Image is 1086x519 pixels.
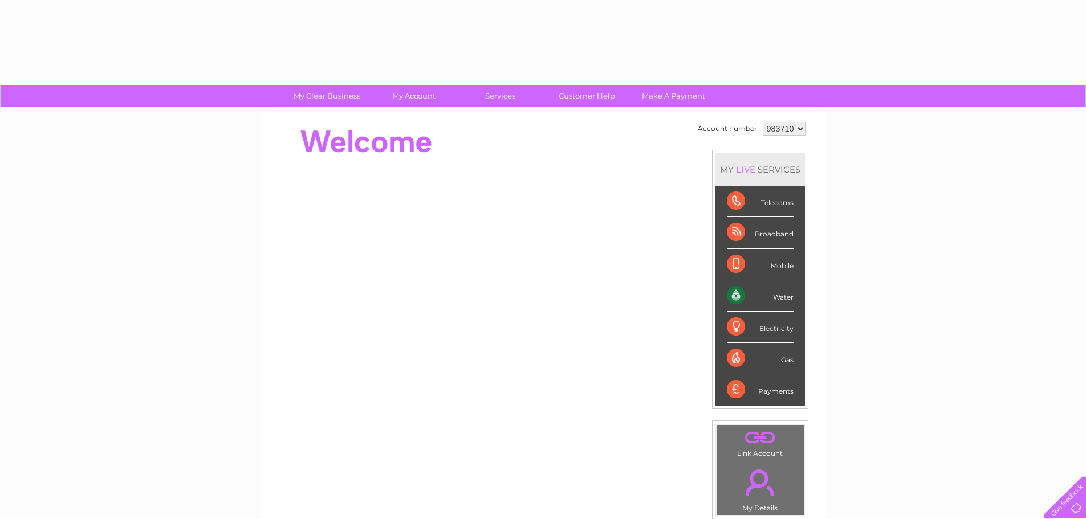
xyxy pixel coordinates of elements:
[715,153,805,186] div: MY SERVICES
[727,249,794,280] div: Mobile
[719,428,801,448] a: .
[695,119,760,138] td: Account number
[727,343,794,374] div: Gas
[716,460,804,516] td: My Details
[734,164,758,175] div: LIVE
[540,85,634,107] a: Customer Help
[280,85,374,107] a: My Clear Business
[716,424,804,460] td: Link Account
[727,186,794,217] div: Telecoms
[719,463,801,502] a: .
[627,85,721,107] a: Make A Payment
[727,217,794,248] div: Broadband
[453,85,547,107] a: Services
[727,280,794,312] div: Water
[367,85,461,107] a: My Account
[727,374,794,405] div: Payments
[727,312,794,343] div: Electricity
